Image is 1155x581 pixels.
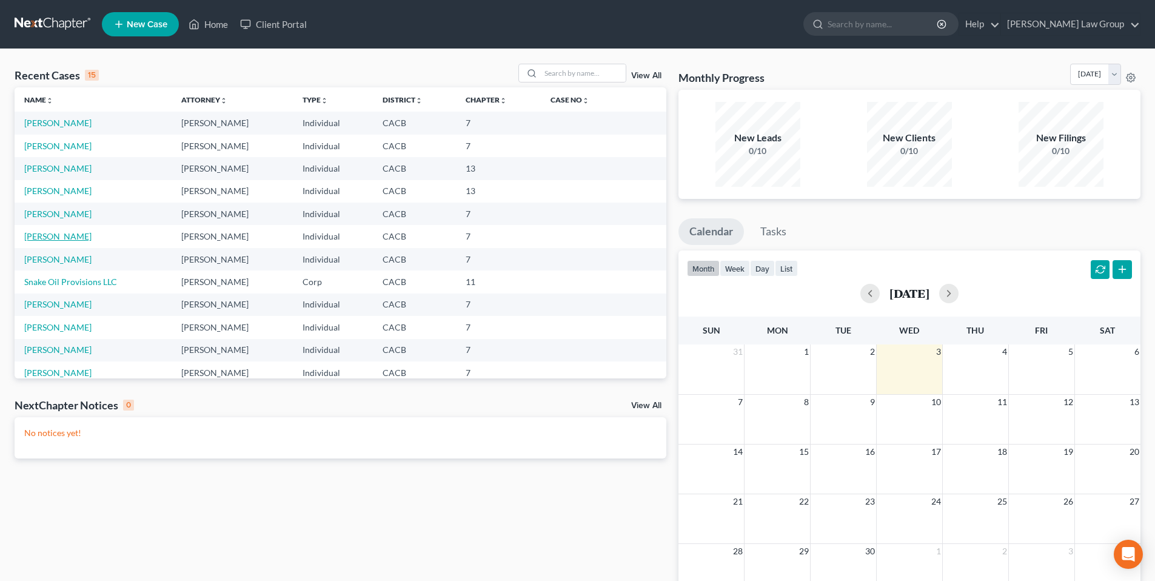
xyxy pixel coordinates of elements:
[1062,494,1074,509] span: 26
[775,260,798,277] button: list
[737,395,744,409] span: 7
[828,13,939,35] input: Search by name...
[46,97,53,104] i: unfold_more
[749,218,797,245] a: Tasks
[798,445,810,459] span: 15
[24,344,92,355] a: [PERSON_NAME]
[1001,544,1008,559] span: 2
[500,97,507,104] i: unfold_more
[899,325,919,335] span: Wed
[172,225,293,247] td: [PERSON_NAME]
[1133,344,1140,359] span: 6
[85,70,99,81] div: 15
[373,203,456,225] td: CACB
[415,97,423,104] i: unfold_more
[373,339,456,361] td: CACB
[869,395,876,409] span: 9
[803,395,810,409] span: 8
[293,203,373,225] td: Individual
[24,231,92,241] a: [PERSON_NAME]
[678,70,765,85] h3: Monthly Progress
[293,248,373,270] td: Individual
[293,112,373,134] td: Individual
[456,225,541,247] td: 7
[172,203,293,225] td: [PERSON_NAME]
[1062,395,1074,409] span: 12
[1114,540,1143,569] div: Open Intercom Messenger
[24,209,92,219] a: [PERSON_NAME]
[456,339,541,361] td: 7
[172,180,293,203] td: [PERSON_NAME]
[551,95,589,104] a: Case Nounfold_more
[1035,325,1048,335] span: Fri
[172,248,293,270] td: [PERSON_NAME]
[127,20,167,29] span: New Case
[373,157,456,180] td: CACB
[1019,131,1103,145] div: New Filings
[24,368,92,378] a: [PERSON_NAME]
[293,157,373,180] td: Individual
[889,287,929,300] h2: [DATE]
[864,544,876,559] span: 30
[732,544,744,559] span: 28
[373,135,456,157] td: CACB
[930,445,942,459] span: 17
[373,294,456,316] td: CACB
[687,260,720,277] button: month
[373,225,456,247] td: CACB
[293,361,373,384] td: Individual
[1001,13,1140,35] a: [PERSON_NAME] Law Group
[172,135,293,157] td: [PERSON_NAME]
[930,494,942,509] span: 24
[373,180,456,203] td: CACB
[373,248,456,270] td: CACB
[172,112,293,134] td: [PERSON_NAME]
[867,145,952,157] div: 0/10
[678,218,744,245] a: Calendar
[732,344,744,359] span: 31
[1067,544,1074,559] span: 3
[715,145,800,157] div: 0/10
[798,494,810,509] span: 22
[720,260,750,277] button: week
[456,203,541,225] td: 7
[172,361,293,384] td: [PERSON_NAME]
[321,97,328,104] i: unfold_more
[456,270,541,293] td: 11
[293,270,373,293] td: Corp
[373,316,456,338] td: CACB
[996,445,1008,459] span: 18
[456,180,541,203] td: 13
[24,118,92,128] a: [PERSON_NAME]
[24,277,117,287] a: Snake Oil Provisions LLC
[1067,344,1074,359] span: 5
[996,494,1008,509] span: 25
[966,325,984,335] span: Thu
[24,322,92,332] a: [PERSON_NAME]
[456,157,541,180] td: 13
[864,445,876,459] span: 16
[373,112,456,134] td: CACB
[935,544,942,559] span: 1
[24,95,53,104] a: Nameunfold_more
[703,325,720,335] span: Sun
[234,13,313,35] a: Client Portal
[373,270,456,293] td: CACB
[293,135,373,157] td: Individual
[172,270,293,293] td: [PERSON_NAME]
[767,325,788,335] span: Mon
[383,95,423,104] a: Districtunfold_more
[1100,325,1115,335] span: Sat
[996,395,1008,409] span: 11
[456,316,541,338] td: 7
[935,344,942,359] span: 3
[456,135,541,157] td: 7
[1128,445,1140,459] span: 20
[172,157,293,180] td: [PERSON_NAME]
[456,361,541,384] td: 7
[303,95,328,104] a: Typeunfold_more
[172,316,293,338] td: [PERSON_NAME]
[466,95,507,104] a: Chapterunfold_more
[750,260,775,277] button: day
[373,361,456,384] td: CACB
